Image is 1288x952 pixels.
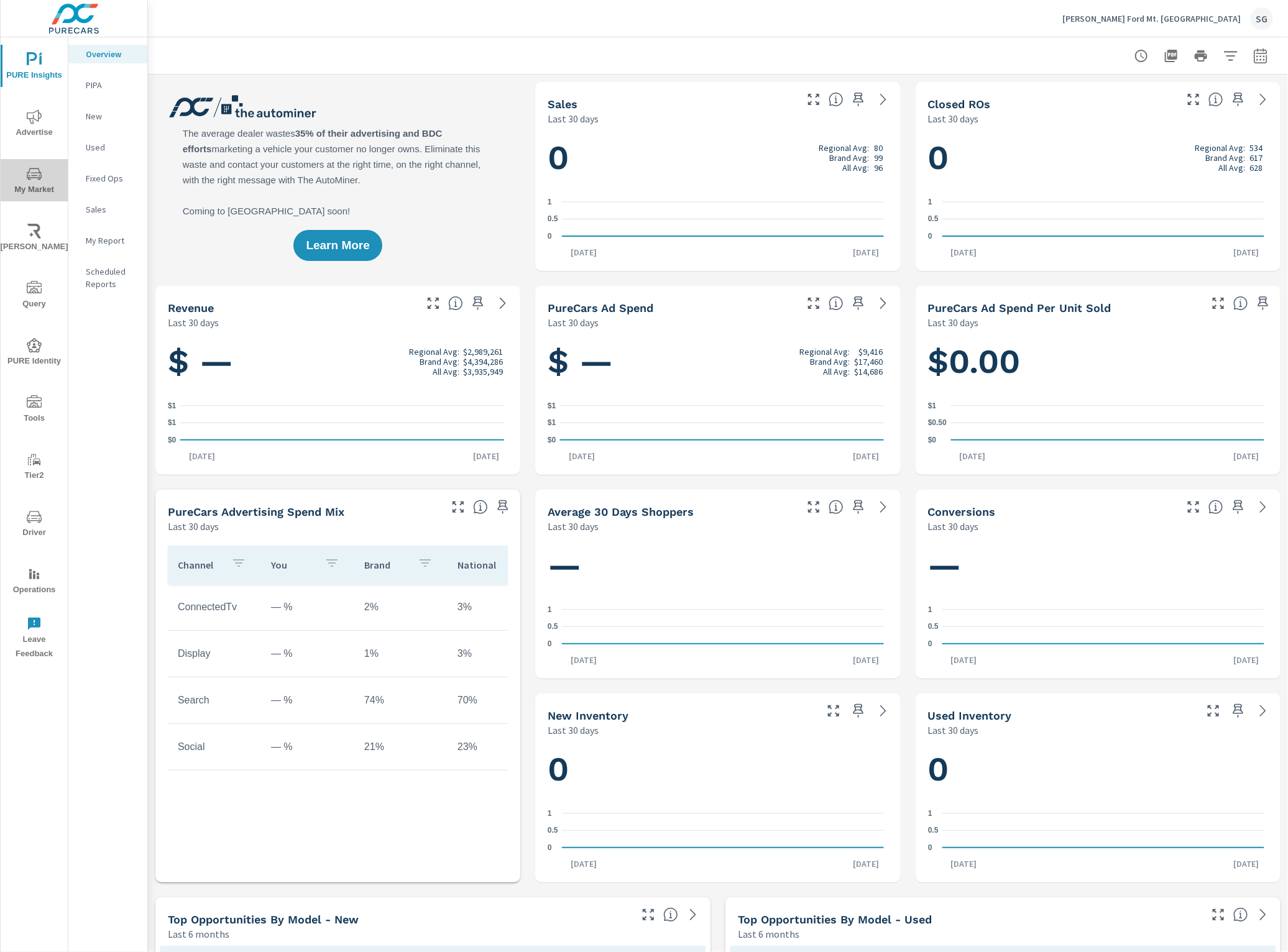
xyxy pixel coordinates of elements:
[928,623,939,631] text: 0.5
[271,559,315,571] p: You
[168,301,214,314] h5: Revenue
[168,731,261,762] td: Social
[548,198,552,206] text: 1
[448,592,541,623] td: 3%
[493,293,513,313] a: See more details in report
[829,92,844,107] span: Number of vehicles sold by the dealership over the selected date range. [Source: This data is sou...
[68,45,147,63] div: Overview
[562,246,605,259] p: [DATE]
[928,436,937,444] text: $0
[86,265,137,290] p: Scheduled Reports
[928,723,979,738] p: Last 30 days
[354,592,448,623] td: 2%
[293,230,382,261] button: Learn More
[942,246,986,259] p: [DATE]
[448,638,541,669] td: 3%
[845,858,888,870] p: [DATE]
[261,592,354,623] td: — %
[942,858,986,870] p: [DATE]
[548,301,653,314] h5: PureCars Ad Spend
[68,231,147,250] div: My Report
[1253,293,1273,313] span: Save this to your personalized report
[4,52,64,83] span: PURE Insights
[548,137,888,179] h1: 0
[823,367,850,377] p: All Avg:
[4,281,64,311] span: Query
[68,262,147,293] div: Scheduled Reports
[1,37,68,666] div: nav menu
[843,163,870,173] p: All Avg:
[423,293,443,313] button: Make Fullscreen
[804,497,824,517] button: Make Fullscreen
[1228,701,1248,721] span: Save this to your personalized report
[86,141,137,153] p: Used
[548,826,558,835] text: 0.5
[873,89,893,109] a: See more details in report
[928,232,932,240] text: 0
[68,200,147,219] div: Sales
[261,638,354,669] td: — %
[86,79,137,91] p: PIPA
[463,367,503,377] p: $3,935,949
[1253,89,1273,109] a: See more details in report
[548,605,552,614] text: 1
[928,843,932,852] text: 0
[548,98,577,111] h5: Sales
[4,224,64,254] span: [PERSON_NAME]
[1218,163,1245,173] p: All Avg:
[86,110,137,122] p: New
[68,138,147,157] div: Used
[1253,701,1273,721] a: See more details in report
[1248,43,1273,68] button: Select Date Range
[873,701,893,721] a: See more details in report
[562,654,605,666] p: [DATE]
[168,315,219,330] p: Last 30 days
[548,505,694,518] h5: Average 30 Days Shoppers
[928,401,937,410] text: $1
[562,858,605,870] p: [DATE]
[1253,905,1273,925] a: See more details in report
[928,809,932,818] text: 1
[1250,163,1263,173] p: 628
[86,48,137,60] p: Overview
[928,519,979,534] p: Last 30 days
[420,357,459,367] p: Brand Avg:
[560,450,604,462] p: [DATE]
[4,167,64,197] span: My Market
[354,685,448,716] td: 74%
[1208,92,1223,107] span: Number of Repair Orders Closed by the selected dealership group over the selected time range. [So...
[824,701,844,721] button: Make Fullscreen
[804,293,824,313] button: Make Fullscreen
[1195,143,1245,153] p: Regional Avg:
[448,731,541,762] td: 23%
[548,723,599,738] p: Last 30 days
[1203,701,1223,721] button: Make Fullscreen
[86,203,137,216] p: Sales
[1225,450,1268,462] p: [DATE]
[1228,89,1248,109] span: Save this to your personalized report
[168,685,261,716] td: Search
[548,623,558,631] text: 0.5
[548,519,599,534] p: Last 30 days
[473,500,488,515] span: This table looks at how you compare to the amount of budget you spend per channel as opposed to y...
[448,685,541,716] td: 70%
[638,905,658,925] button: Make Fullscreen
[1225,654,1268,666] p: [DATE]
[942,654,986,666] p: [DATE]
[849,497,868,517] span: Save this to your personalized report
[849,701,868,721] span: Save this to your personalized report
[4,567,64,597] span: Operations
[873,497,893,517] a: See more details in report
[548,341,888,383] h1: $ —
[829,500,844,515] span: A rolling 30 day total of daily Shoppers on the dealership website, averaged over the selected da...
[683,905,703,925] a: See more details in report
[168,592,261,623] td: ConnectedTv
[463,357,503,367] p: $4,394,286
[928,137,1268,179] h1: 0
[859,347,883,357] p: $9,416
[1225,858,1268,870] p: [DATE]
[829,296,844,311] span: Total cost of media for all PureCars channels for the selected dealership group over the selected...
[799,347,850,357] p: Regional Avg:
[458,559,501,571] p: National
[928,419,947,428] text: $0.50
